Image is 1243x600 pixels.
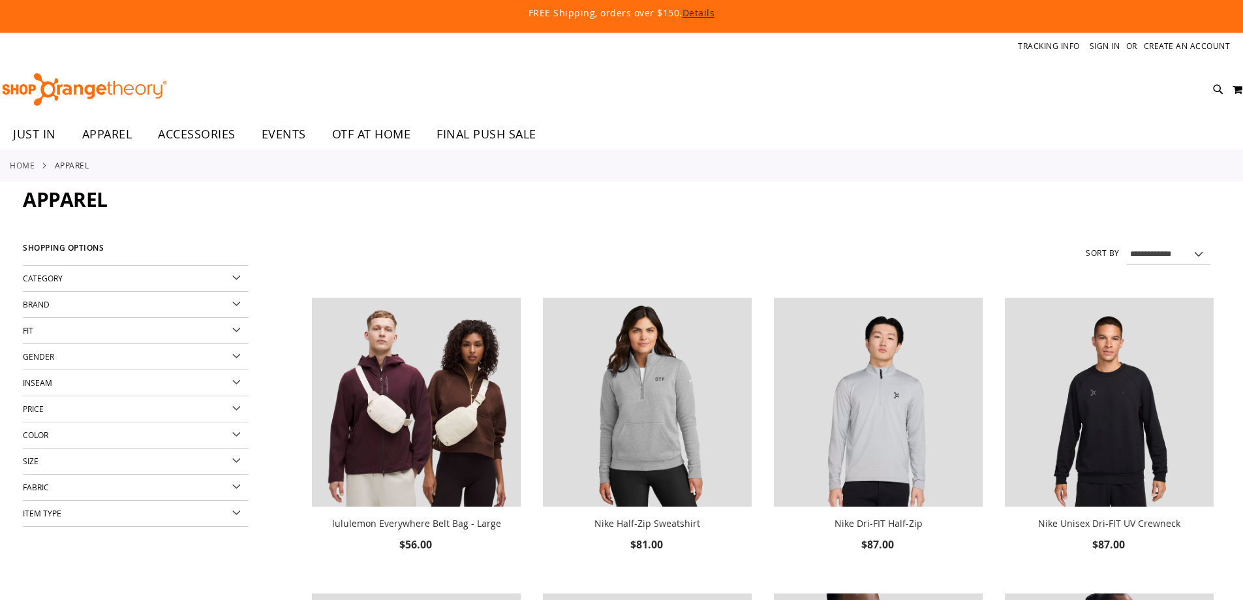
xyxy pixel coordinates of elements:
[23,351,54,362] span: Gender
[543,298,752,507] img: Nike Half-Zip Sweatshirt
[1144,40,1231,52] a: Create an Account
[23,325,33,336] span: Fit
[423,119,549,150] a: FINAL PUSH SALE
[1086,247,1120,259] label: Sort By
[399,537,434,552] span: $56.00
[332,119,411,149] span: OTF AT HOME
[23,273,63,283] span: Category
[23,370,249,396] div: Inseam
[145,119,249,150] a: ACCESSORIES
[774,298,983,507] img: Nike Dri-FIT Half-Zip
[861,537,896,552] span: $87.00
[594,517,700,529] a: Nike Half-Zip Sweatshirt
[23,318,249,344] div: Fit
[13,119,56,149] span: JUST IN
[23,508,61,518] span: Item Type
[23,482,49,492] span: Fabric
[23,238,249,266] strong: Shopping Options
[82,119,132,149] span: APPAREL
[23,186,108,213] span: APPAREL
[1018,40,1080,52] a: Tracking Info
[55,159,89,171] strong: APPAREL
[998,291,1220,587] div: product
[1090,40,1120,52] a: Sign In
[1005,298,1214,509] a: Nike Unisex Dri-FIT UV Crewneck
[1005,298,1214,507] img: Nike Unisex Dri-FIT UV Crewneck
[683,7,715,19] a: Details
[437,119,536,149] span: FINAL PUSH SALE
[158,119,236,149] span: ACCESSORIES
[319,119,424,150] a: OTF AT HOME
[262,119,306,149] span: EVENTS
[69,119,146,149] a: APPAREL
[774,298,983,509] a: Nike Dri-FIT Half-Zip
[1038,517,1180,529] a: Nike Unisex Dri-FIT UV Crewneck
[23,266,249,292] div: Category
[23,501,249,527] div: Item Type
[249,119,319,150] a: EVENTS
[23,344,249,370] div: Gender
[1092,537,1127,552] span: $87.00
[23,403,44,414] span: Price
[543,298,752,509] a: Nike Half-Zip Sweatshirt
[23,422,249,449] div: Color
[767,291,989,587] div: product
[312,298,521,507] img: lululemon Everywhere Belt Bag - Large
[10,159,35,171] a: Home
[536,291,758,587] div: product
[312,298,521,509] a: lululemon Everywhere Belt Bag - Large
[230,7,1013,20] p: FREE Shipping, orders over $150.
[630,537,665,552] span: $81.00
[23,299,50,309] span: Brand
[835,517,923,529] a: Nike Dri-FIT Half-Zip
[23,475,249,501] div: Fabric
[23,449,249,475] div: Size
[305,291,527,587] div: product
[332,517,501,529] a: lululemon Everywhere Belt Bag - Large
[23,456,38,466] span: Size
[23,292,249,318] div: Brand
[23,396,249,422] div: Price
[23,377,52,388] span: Inseam
[23,430,48,440] span: Color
